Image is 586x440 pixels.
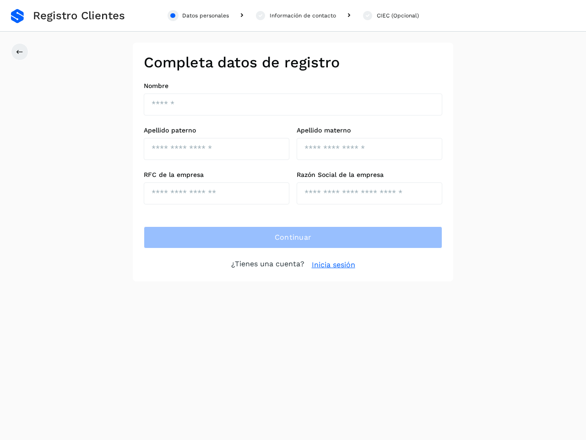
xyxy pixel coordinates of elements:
[144,226,442,248] button: Continuar
[377,11,419,20] div: CIEC (Opcional)
[297,171,442,179] label: Razón Social de la empresa
[312,259,355,270] a: Inicia sesión
[144,82,442,90] label: Nombre
[297,126,442,134] label: Apellido materno
[275,232,312,242] span: Continuar
[144,126,289,134] label: Apellido paterno
[231,259,304,270] p: ¿Tienes una cuenta?
[33,9,125,22] span: Registro Clientes
[270,11,336,20] div: Información de contacto
[144,54,442,71] h2: Completa datos de registro
[144,171,289,179] label: RFC de la empresa
[182,11,229,20] div: Datos personales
